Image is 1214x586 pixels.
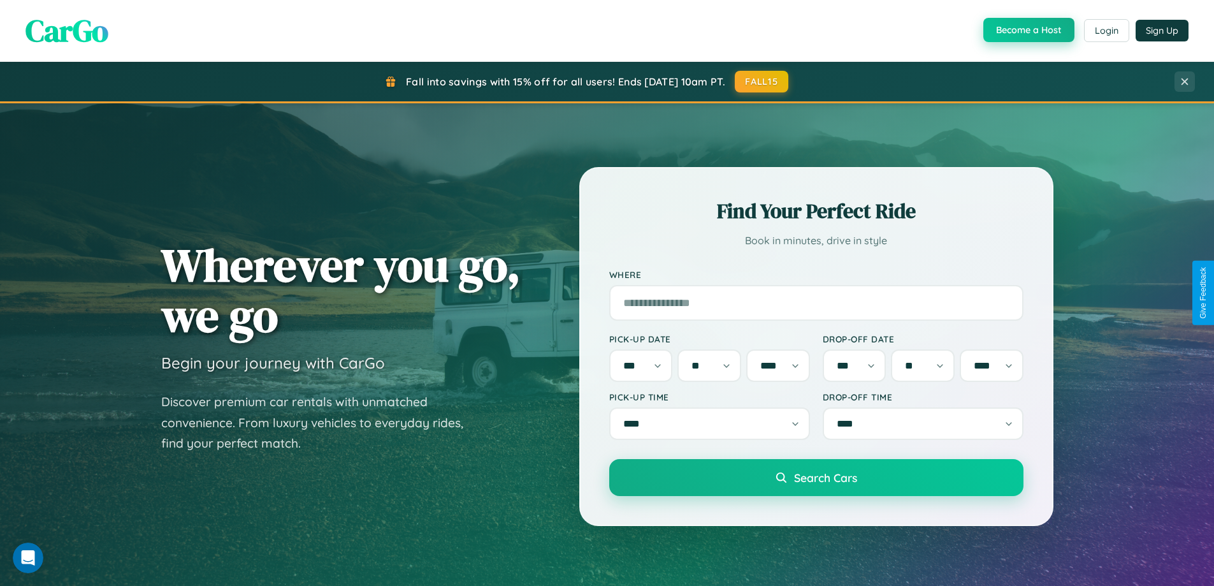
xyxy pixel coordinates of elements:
h1: Wherever you go, we go [161,240,521,341]
span: CarGo [25,10,108,52]
button: Login [1084,19,1129,42]
label: Pick-up Time [609,392,810,402]
span: Fall into savings with 15% off for all users! Ends [DATE] 10am PT. [406,75,725,88]
button: Sign Up [1136,20,1189,41]
iframe: Intercom live chat [13,543,43,573]
label: Drop-off Time [823,392,1023,402]
div: Give Feedback [1199,267,1208,319]
button: FALL15 [735,71,788,92]
button: Search Cars [609,459,1023,496]
label: Where [609,269,1023,280]
h3: Begin your journey with CarGo [161,353,385,372]
span: Search Cars [794,471,857,485]
p: Book in minutes, drive in style [609,231,1023,250]
label: Drop-off Date [823,333,1023,344]
p: Discover premium car rentals with unmatched convenience. From luxury vehicles to everyday rides, ... [161,392,480,454]
button: Become a Host [983,18,1074,42]
h2: Find Your Perfect Ride [609,197,1023,225]
label: Pick-up Date [609,333,810,344]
